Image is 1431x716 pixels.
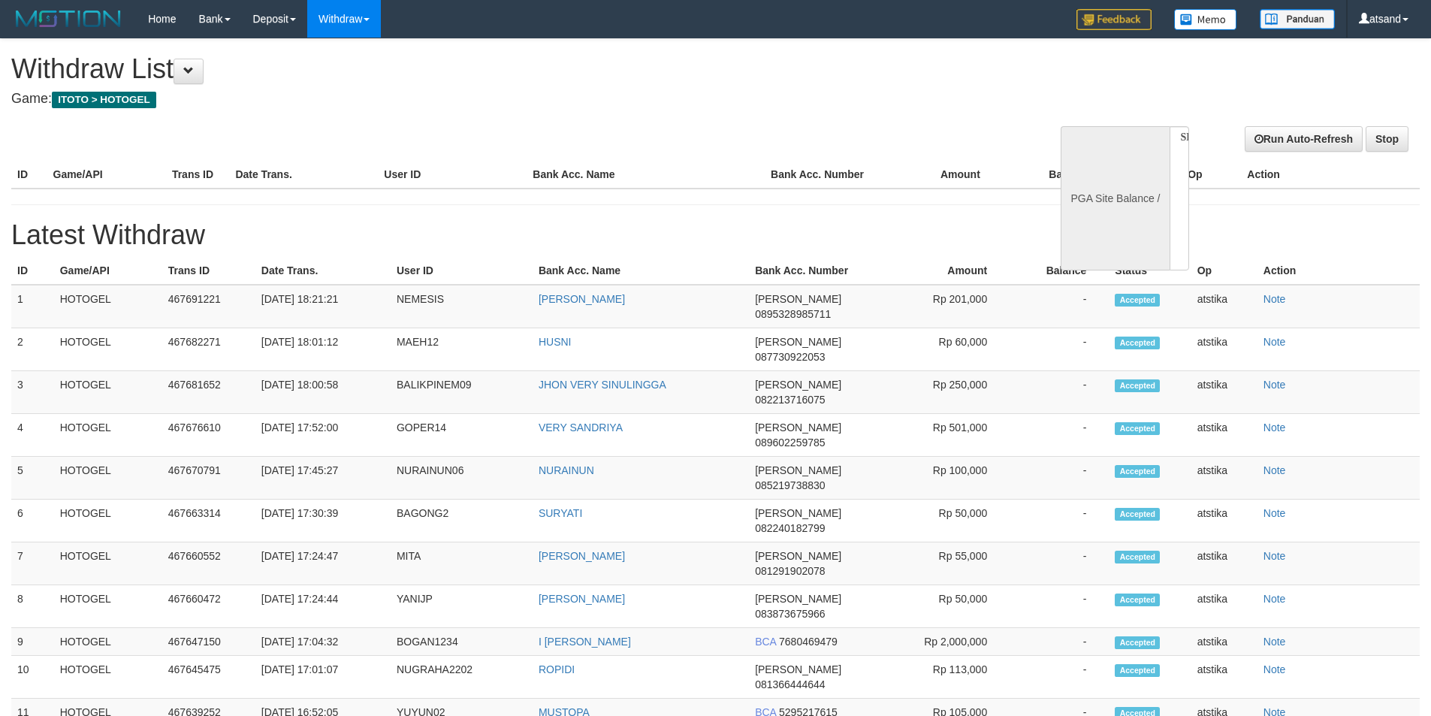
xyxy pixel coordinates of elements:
span: Accepted [1115,337,1160,349]
td: HOTOGEL [54,585,162,628]
th: Action [1241,161,1420,189]
td: NEMESIS [391,285,533,328]
td: atstika [1191,414,1257,457]
span: Accepted [1115,465,1160,478]
th: Amount [892,257,1010,285]
td: HOTOGEL [54,500,162,542]
td: 467660552 [162,542,255,585]
a: Note [1263,421,1286,434]
td: BOGAN1234 [391,628,533,656]
span: Accepted [1115,636,1160,649]
span: Accepted [1115,422,1160,435]
td: Rp 113,000 [892,656,1010,699]
span: BCA [755,636,776,648]
span: Accepted [1115,294,1160,307]
span: 083873675966 [755,608,825,620]
td: 467645475 [162,656,255,699]
td: 467647150 [162,628,255,656]
a: Note [1263,464,1286,476]
td: Rp 201,000 [892,285,1010,328]
td: atstika [1191,328,1257,371]
span: [PERSON_NAME] [755,464,841,476]
a: Note [1263,663,1286,675]
td: HOTOGEL [54,542,162,585]
a: VERY SANDRIYA [539,421,623,434]
td: 6 [11,500,54,542]
td: [DATE] 17:52:00 [255,414,391,457]
th: Game/API [54,257,162,285]
a: Note [1263,379,1286,391]
td: 10 [11,656,54,699]
td: - [1010,457,1109,500]
td: - [1010,328,1109,371]
td: HOTOGEL [54,457,162,500]
td: HOTOGEL [54,656,162,699]
img: panduan.png [1260,9,1335,29]
span: [PERSON_NAME] [755,593,841,605]
th: Trans ID [166,161,230,189]
a: [PERSON_NAME] [539,593,625,605]
span: 0895328985711 [755,308,831,320]
td: 467691221 [162,285,255,328]
th: ID [11,161,47,189]
th: Game/API [47,161,166,189]
td: atstika [1191,500,1257,542]
th: Status [1109,257,1191,285]
a: Run Auto-Refresh [1245,126,1363,152]
th: Action [1257,257,1420,285]
span: 081291902078 [755,565,825,577]
span: 085219738830 [755,479,825,491]
th: Bank Acc. Name [527,161,765,189]
th: Date Trans. [255,257,391,285]
td: Rp 50,000 [892,585,1010,628]
td: HOTOGEL [54,628,162,656]
td: MITA [391,542,533,585]
td: [DATE] 18:21:21 [255,285,391,328]
td: Rp 2,000,000 [892,628,1010,656]
td: - [1010,628,1109,656]
td: - [1010,414,1109,457]
span: [PERSON_NAME] [755,293,841,305]
a: Note [1263,550,1286,562]
th: ID [11,257,54,285]
td: atstika [1191,457,1257,500]
span: 087730922053 [755,351,825,363]
td: 1 [11,285,54,328]
td: GOPER14 [391,414,533,457]
th: Balance [1010,257,1109,285]
td: 4 [11,414,54,457]
td: 467670791 [162,457,255,500]
td: [DATE] 17:24:44 [255,585,391,628]
td: [DATE] 17:01:07 [255,656,391,699]
td: HOTOGEL [54,328,162,371]
span: 7680469479 [779,636,838,648]
th: Balance [1003,161,1112,189]
th: Bank Acc. Number [749,257,892,285]
a: HUSNI [539,336,572,348]
th: User ID [378,161,527,189]
h1: Withdraw List [11,54,939,84]
span: ITOTO > HOTOGEL [52,92,156,108]
td: 2 [11,328,54,371]
a: JHON VERY SINULINGGA [539,379,666,391]
th: Op [1182,161,1241,189]
a: I [PERSON_NAME] [539,636,631,648]
td: YANIJP [391,585,533,628]
td: 467681652 [162,371,255,414]
td: HOTOGEL [54,285,162,328]
div: PGA Site Balance / [1061,126,1169,270]
td: atstika [1191,542,1257,585]
td: - [1010,585,1109,628]
td: NUGRAHA2202 [391,656,533,699]
h4: Game: [11,92,939,107]
a: Note [1263,593,1286,605]
span: [PERSON_NAME] [755,663,841,675]
a: ROPIDI [539,663,575,675]
th: Amount [883,161,1002,189]
td: Rp 55,000 [892,542,1010,585]
th: User ID [391,257,533,285]
td: NURAINUN06 [391,457,533,500]
span: [PERSON_NAME] [755,421,841,434]
span: [PERSON_NAME] [755,550,841,562]
a: Note [1263,636,1286,648]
